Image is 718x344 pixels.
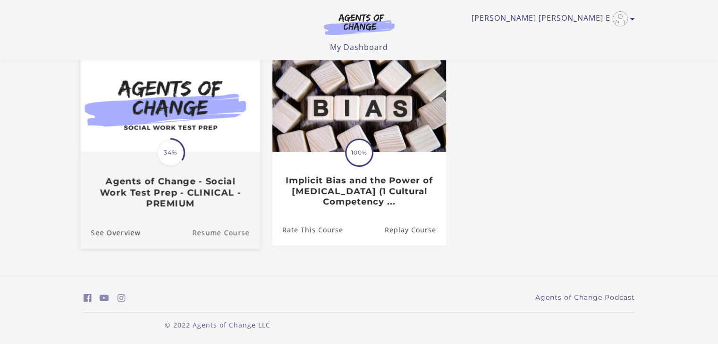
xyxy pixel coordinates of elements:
[282,175,436,207] h3: Implicit Bias and the Power of [MEDICAL_DATA] (1 Cultural Competency ...
[118,294,126,303] i: https://www.instagram.com/agentsofchangeprep/ (Open in a new window)
[384,215,446,246] a: Implicit Bias and the Power of Peer Support (1 Cultural Competency ...: Resume Course
[91,176,249,209] h3: Agents of Change - Social Work Test Prep - CLINICAL - PREMIUM
[84,294,92,303] i: https://www.facebook.com/groups/aswbtestprep (Open in a new window)
[272,215,343,246] a: Implicit Bias and the Power of Peer Support (1 Cultural Competency ...: Rate This Course
[472,11,630,26] a: Toggle menu
[192,217,260,248] a: Agents of Change - Social Work Test Prep - CLINICAL - PREMIUM: Resume Course
[346,140,372,165] span: 100%
[314,13,405,35] img: Agents of Change Logo
[118,291,126,305] a: https://www.instagram.com/agentsofchangeprep/ (Open in a new window)
[157,139,184,166] span: 34%
[80,217,140,248] a: Agents of Change - Social Work Test Prep - CLINICAL - PREMIUM: See Overview
[100,291,109,305] a: https://www.youtube.com/c/AgentsofChangeTestPrepbyMeaganMitchell (Open in a new window)
[100,294,109,303] i: https://www.youtube.com/c/AgentsofChangeTestPrepbyMeaganMitchell (Open in a new window)
[84,320,352,330] p: © 2022 Agents of Change LLC
[535,293,635,303] a: Agents of Change Podcast
[330,42,388,52] a: My Dashboard
[84,291,92,305] a: https://www.facebook.com/groups/aswbtestprep (Open in a new window)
